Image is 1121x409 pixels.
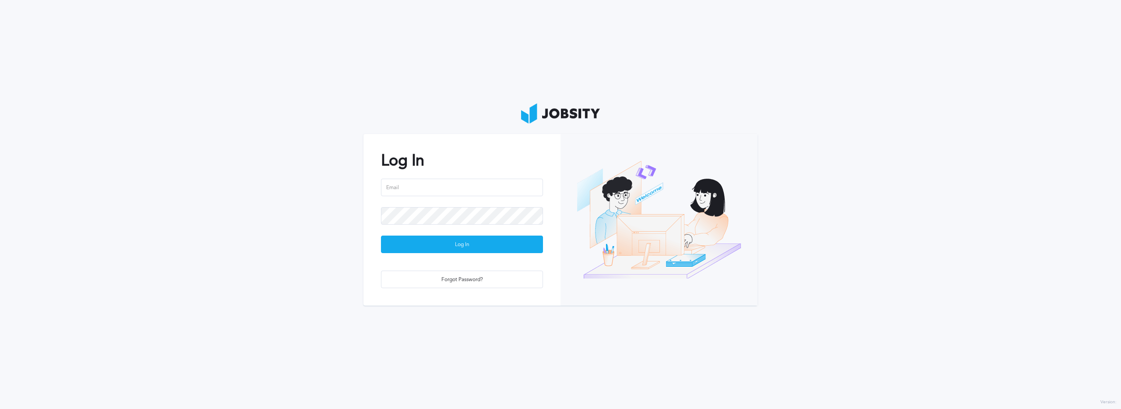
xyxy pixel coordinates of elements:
[381,236,543,254] div: Log In
[1100,400,1117,405] label: Version:
[381,271,543,289] div: Forgot Password?
[381,152,543,169] h2: Log In
[381,236,543,253] button: Log In
[381,179,543,196] input: Email
[381,271,543,288] button: Forgot Password?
